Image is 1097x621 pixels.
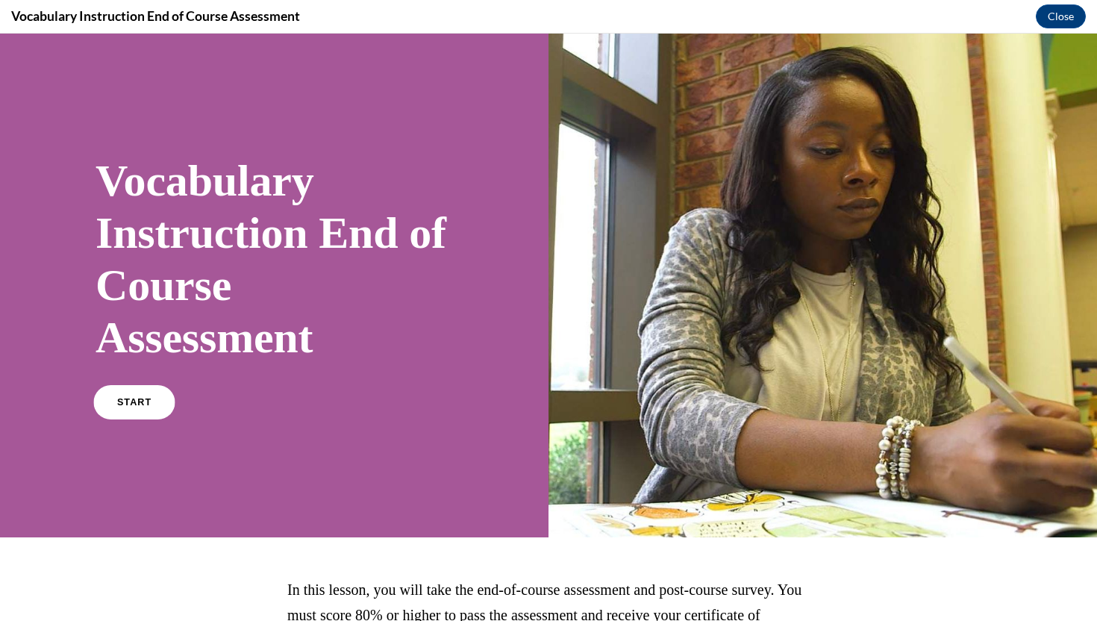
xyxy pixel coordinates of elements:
[287,548,801,615] span: In this lesson, you will take the end-of-course assessment and post-course survey. You must score...
[117,363,151,375] span: START
[93,352,175,386] a: START
[11,7,300,25] h4: Vocabulary Instruction End of Course Assessment
[96,121,453,330] h1: Vocabulary Instruction End of Course Assessment
[1036,4,1086,28] button: Close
